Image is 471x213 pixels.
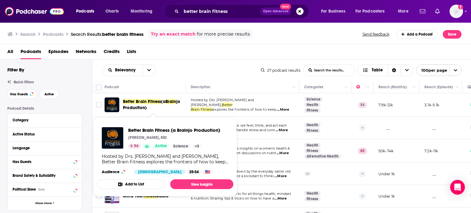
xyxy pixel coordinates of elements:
a: Credits [104,47,120,59]
p: 50k-74k [378,148,393,154]
button: open menu [351,6,394,16]
button: open menu [126,6,160,16]
span: ...More [277,151,289,156]
span: explores the frontiers of how to keep [213,107,276,112]
span: for more precise results [197,31,250,38]
button: Add to List [97,179,165,189]
a: Networks [76,47,96,59]
p: -- [359,125,366,131]
a: Lists [127,47,136,59]
p: __ [424,194,436,199]
span: Table [372,68,383,72]
div: Brand Safety & Suitability [13,173,72,178]
button: Save [443,30,461,39]
button: Show profile menu [450,5,463,18]
a: Episodes [48,47,68,59]
span: day. It also affects how we handle stress and conn [191,128,275,132]
a: Fitness [304,128,320,133]
a: Fitness [304,148,320,153]
a: Alternative Health [304,154,341,159]
div: Beta [38,188,45,192]
span: Dr. [PERSON_NAME] shares insights on women's health & [191,146,290,150]
div: 25-34 [187,169,201,174]
a: Add a Podcast [396,30,438,39]
button: Send feedback [361,32,391,37]
span: Brain [191,107,200,112]
span: Mental wellness affects how we feel, think, and act each [191,123,287,127]
h3: Audience [102,169,129,174]
a: Better Brain Fitness (a Brainjo Production) [102,127,123,149]
h2: Choose List sort [102,64,156,76]
p: __ [378,125,390,131]
img: User Profile [450,5,463,18]
span: Political Skew [13,187,36,192]
div: [DEMOGRAPHIC_DATA] [134,169,185,174]
button: Political SkewBeta [13,185,77,193]
span: Fitness [201,107,213,112]
div: Categories [304,83,323,91]
button: open menu [394,6,416,16]
button: open menu [102,68,143,72]
button: open menu [72,6,102,16]
a: Podcasts [21,47,41,59]
a: Show notifications dropdown [433,6,442,17]
a: Charts [101,6,122,16]
a: Fitness [304,108,320,113]
span: Charts [105,7,119,16]
span: Better [222,103,232,107]
span: Monitoring [131,7,152,16]
div: Reach (Episode) [424,83,453,91]
p: -- [304,171,311,176]
img: Better Brain Fitness (a Brainjo Production) [105,97,119,112]
span: better brain fitness [102,31,144,37]
a: Better Brain Fitness(aBrainjo Production) [123,99,184,111]
div: Reach (Monthly) [378,83,407,91]
button: Active [39,89,59,99]
p: 54 [358,102,367,108]
div: Has Guests [13,160,72,164]
span: Logged in as notablypr2 [450,5,463,18]
a: Health [304,143,321,148]
span: Brain [166,99,176,104]
a: Science [171,144,191,149]
p: __ [424,171,436,177]
span: Quick Filters [13,80,34,84]
h3: Podcasts [43,31,63,37]
span: This is thee radio to tune in to for all things health, mindset [191,192,291,196]
span: Has Guests [10,93,28,96]
span: & nutrition. Sharing tips & tricks on how to have a [191,196,274,200]
button: Brand Safety & Suitability [13,172,77,179]
button: Category [13,116,77,124]
button: Active Status [13,130,77,138]
img: Podchaser - Follow, Share and Rate Podcasts [5,6,64,17]
span: Show More [35,202,52,205]
a: Health [304,191,321,196]
button: Column Actions [343,84,350,91]
button: open menu [317,6,353,16]
button: Language [13,144,77,152]
a: Search Results:better brain fitness [71,31,144,37]
p: 3.1k-5.1k [424,102,439,108]
p: 7.2k-11k [424,148,438,154]
div: Category [13,118,73,122]
a: Better Brain Fitness (a Brainjo Production) [128,127,220,133]
p: __ [424,125,436,131]
p: 65 [358,148,367,154]
span: Hosted by Drs. [PERSON_NAME] and [PERSON_NAME], [191,98,254,107]
p: -- [359,171,366,177]
div: Podcast [105,83,119,91]
div: Description [191,83,210,91]
p: [PERSON_NAME], MD [128,135,167,140]
span: Active [155,143,167,149]
span: Podcasts [76,7,94,16]
h3: Search [20,31,36,37]
div: Search podcasts, credits, & more... [170,4,315,18]
p: Under 1k [378,194,395,199]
